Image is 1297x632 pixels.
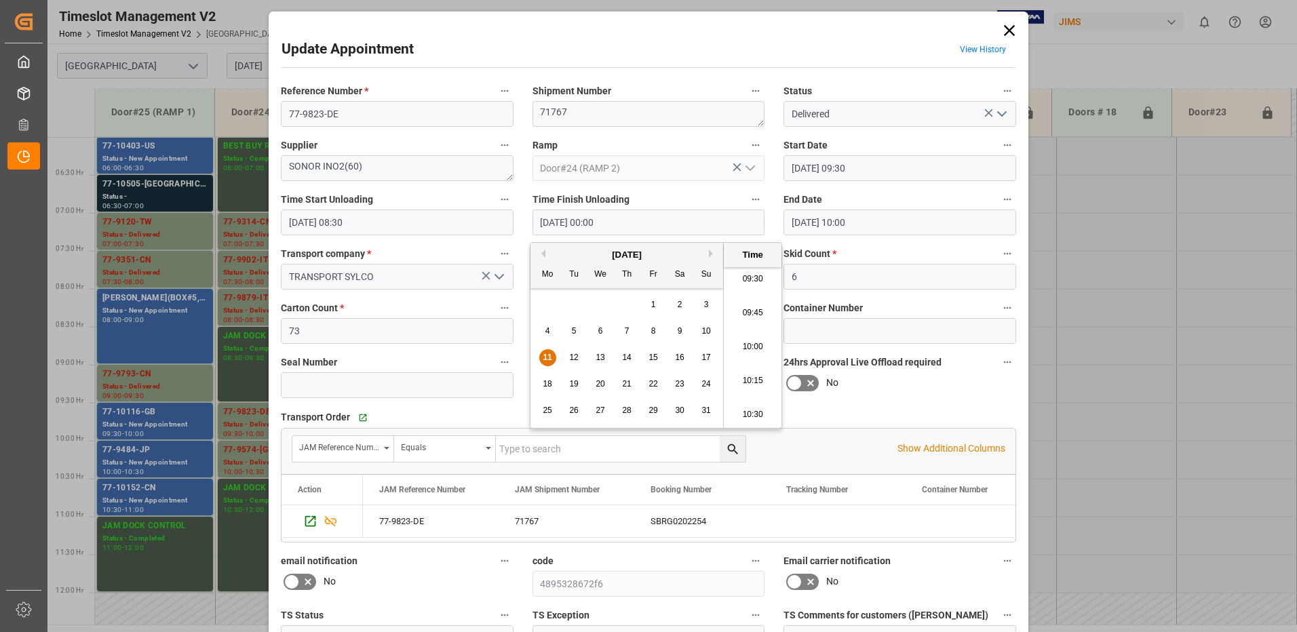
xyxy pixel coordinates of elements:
[282,39,414,60] h2: Update Appointment
[701,353,710,362] span: 17
[648,379,657,389] span: 22
[678,300,682,309] span: 2
[724,296,781,330] li: 09:45
[672,349,689,366] div: Choose Saturday, August 16th, 2025
[401,438,481,454] div: Equals
[625,326,630,336] span: 7
[592,349,609,366] div: Choose Wednesday, August 13th, 2025
[539,402,556,419] div: Choose Monday, August 25th, 2025
[645,402,662,419] div: Choose Friday, August 29th, 2025
[379,485,465,494] span: JAM Reference Number
[324,574,336,589] span: No
[543,353,551,362] span: 11
[999,606,1016,624] button: TS Comments for customers ([PERSON_NAME])
[698,323,715,340] div: Choose Sunday, August 10th, 2025
[826,376,838,390] span: No
[281,84,368,98] span: Reference Number
[672,296,689,313] div: Choose Saturday, August 2nd, 2025
[672,376,689,393] div: Choose Saturday, August 23rd, 2025
[496,552,514,570] button: email notification
[592,402,609,419] div: Choose Wednesday, August 27th, 2025
[999,82,1016,100] button: Status
[533,554,554,568] span: code
[499,505,634,537] div: 71767
[619,349,636,366] div: Choose Thursday, August 14th, 2025
[496,436,746,462] input: Type to search
[598,326,603,336] span: 6
[566,402,583,419] div: Choose Tuesday, August 26th, 2025
[747,136,764,154] button: Ramp
[533,138,558,153] span: Ramp
[999,552,1016,570] button: Email carrier notification
[569,406,578,415] span: 26
[747,191,764,208] button: Time Finish Unloading
[783,193,822,207] span: End Date
[747,82,764,100] button: Shipment Number
[783,247,836,261] span: Skid Count
[533,608,589,623] span: TS Exception
[651,485,712,494] span: Booking Number
[394,436,496,462] button: open menu
[645,376,662,393] div: Choose Friday, August 22nd, 2025
[619,323,636,340] div: Choose Thursday, August 7th, 2025
[539,376,556,393] div: Choose Monday, August 18th, 2025
[596,406,604,415] span: 27
[999,353,1016,371] button: 24hrs Approval Live Offload required
[281,608,324,623] span: TS Status
[533,155,765,181] input: Type to search/select
[826,574,838,589] span: No
[672,323,689,340] div: Choose Saturday, August 9th, 2025
[537,250,545,258] button: Previous Month
[515,485,600,494] span: JAM Shipment Number
[566,266,583,283] div: Tu
[675,353,684,362] span: 16
[645,266,662,283] div: Fr
[701,326,710,336] span: 10
[619,376,636,393] div: Choose Thursday, August 21st, 2025
[592,266,609,283] div: We
[596,353,604,362] span: 13
[999,136,1016,154] button: Start Date
[539,323,556,340] div: Choose Monday, August 4th, 2025
[698,402,715,419] div: Choose Sunday, August 31st, 2025
[672,402,689,419] div: Choose Saturday, August 30th, 2025
[281,155,514,181] textarea: SONOR INO2(60)
[566,376,583,393] div: Choose Tuesday, August 19th, 2025
[281,301,344,315] span: Carton Count
[530,248,723,262] div: [DATE]
[675,379,684,389] span: 23
[619,402,636,419] div: Choose Thursday, August 28th, 2025
[543,406,551,415] span: 25
[739,158,760,179] button: open menu
[596,379,604,389] span: 20
[724,330,781,364] li: 10:00
[786,485,848,494] span: Tracking Number
[281,355,337,370] span: Seal Number
[672,266,689,283] div: Sa
[724,398,781,432] li: 10:30
[533,101,765,127] textarea: 71767
[496,606,514,624] button: TS Status
[496,136,514,154] button: Supplier
[545,326,550,336] span: 4
[645,296,662,313] div: Choose Friday, August 1st, 2025
[747,552,764,570] button: code
[724,262,781,296] li: 09:30
[783,101,1016,127] input: Type to search/select
[533,210,765,235] input: DD.MM.YYYY HH:MM
[990,104,1011,125] button: open menu
[543,379,551,389] span: 18
[651,300,656,309] span: 1
[648,353,657,362] span: 15
[622,406,631,415] span: 28
[999,245,1016,262] button: Skid Count *
[281,138,317,153] span: Supplier
[704,300,709,309] span: 3
[496,82,514,100] button: Reference Number *
[592,323,609,340] div: Choose Wednesday, August 6th, 2025
[709,250,717,258] button: Next Month
[619,266,636,283] div: Th
[675,406,684,415] span: 30
[747,606,764,624] button: TS Exception
[622,379,631,389] span: 21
